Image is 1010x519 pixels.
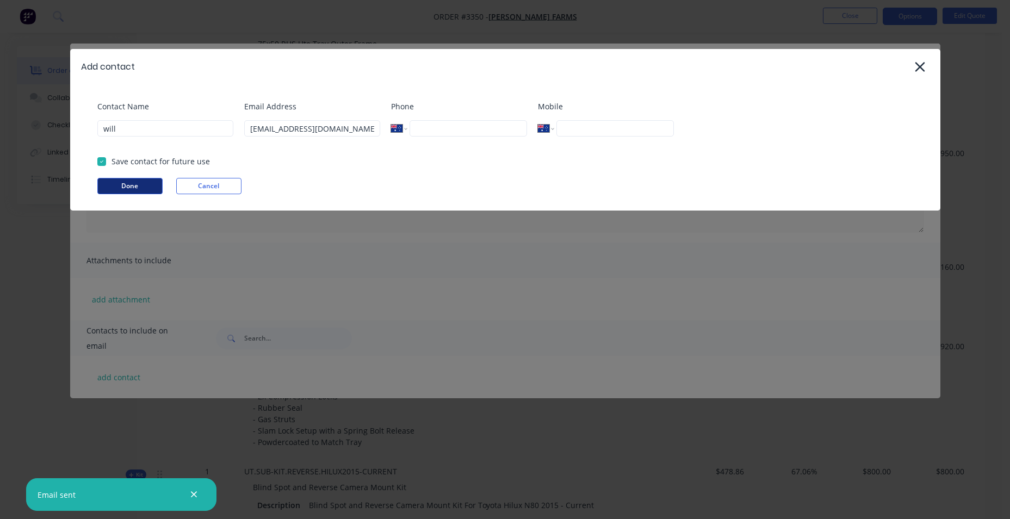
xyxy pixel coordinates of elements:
label: Mobile [538,101,674,112]
div: Save contact for future use [111,156,210,167]
label: Phone [391,101,527,112]
label: Contact Name [97,101,233,112]
button: Cancel [176,178,241,194]
div: Add contact [81,60,135,73]
div: Email sent [38,489,76,501]
label: Email Address [244,101,380,112]
button: Done [97,178,163,194]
